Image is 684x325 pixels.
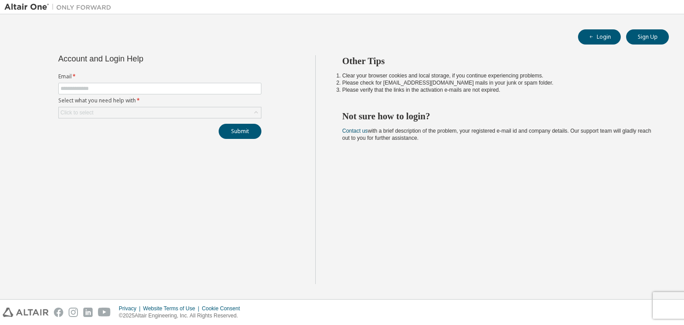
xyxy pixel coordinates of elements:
img: facebook.svg [54,308,63,317]
li: Please check for [EMAIL_ADDRESS][DOMAIN_NAME] mails in your junk or spam folder. [342,79,653,86]
button: Sign Up [626,29,669,45]
span: with a brief description of the problem, your registered e-mail id and company details. Our suppo... [342,128,651,141]
li: Please verify that the links in the activation e-mails are not expired. [342,86,653,93]
button: Submit [219,124,261,139]
img: instagram.svg [69,308,78,317]
li: Clear your browser cookies and local storage, if you continue experiencing problems. [342,72,653,79]
h2: Other Tips [342,55,653,67]
img: Altair One [4,3,116,12]
div: Click to select [59,107,261,118]
a: Contact us [342,128,368,134]
div: Account and Login Help [58,55,221,62]
img: youtube.svg [98,308,111,317]
img: linkedin.svg [83,308,93,317]
div: Click to select [61,109,94,116]
div: Website Terms of Use [143,305,202,312]
label: Select what you need help with [58,97,261,104]
div: Privacy [119,305,143,312]
p: © 2025 Altair Engineering, Inc. All Rights Reserved. [119,312,245,320]
label: Email [58,73,261,80]
img: altair_logo.svg [3,308,49,317]
h2: Not sure how to login? [342,110,653,122]
div: Cookie Consent [202,305,245,312]
button: Login [578,29,621,45]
